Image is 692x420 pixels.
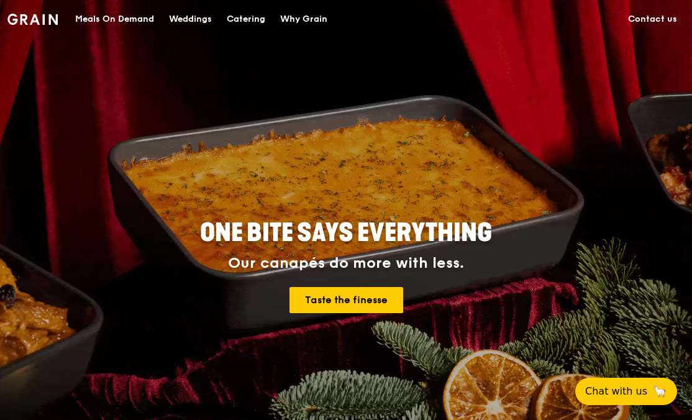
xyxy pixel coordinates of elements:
a: Contact us [621,1,685,38]
span: Chat with us [585,384,647,399]
div: Meals On Demand [75,1,154,38]
span: ONE BITE SAYS EVERYTHING [200,218,492,248]
a: Why Grain [273,1,335,38]
img: Grain [7,14,58,25]
a: Catering [219,1,273,38]
span: 🦙 [652,384,667,399]
div: Why Grain [280,1,327,38]
div: Weddings [169,1,212,38]
a: Weddings [162,1,219,38]
a: Taste the finesse [289,287,403,313]
button: Chat with us🦙 [575,378,677,405]
div: Our canapés do more with less. [122,255,570,272]
div: Catering [227,1,265,38]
